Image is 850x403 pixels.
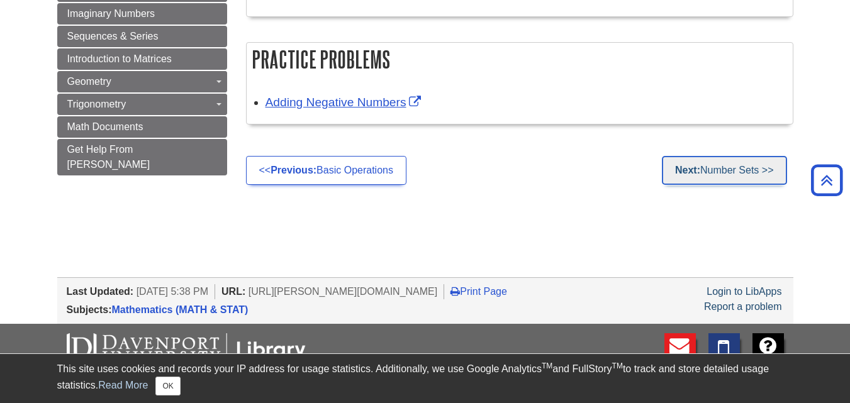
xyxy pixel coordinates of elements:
span: Last Updated: [67,286,134,297]
button: Close [155,377,180,395]
sup: TM [542,362,552,370]
a: Report a problem [704,301,782,312]
span: Sequences & Series [67,31,159,41]
a: Back to Top [807,172,847,189]
h2: Practice Problems [247,43,793,76]
a: Sequences & Series [57,26,227,47]
i: Print Page [450,286,460,296]
span: Subjects: [67,304,112,315]
span: [URL][PERSON_NAME][DOMAIN_NAME] [249,286,438,297]
a: Login to LibApps [707,286,781,297]
a: Get Help From [PERSON_NAME] [57,139,227,175]
a: Imaginary Numbers [57,3,227,25]
span: Introduction to Matrices [67,53,172,64]
span: Trigonometry [67,99,126,109]
span: [DATE] 5:38 PM [137,286,208,297]
a: Next:Number Sets >> [662,156,787,185]
a: Mathematics (MATH & STAT) [112,304,249,315]
a: Introduction to Matrices [57,48,227,70]
a: Link opens in new window [266,96,425,109]
span: Get Help From [PERSON_NAME] [67,144,150,170]
div: This site uses cookies and records your IP address for usage statistics. Additionally, we use Goo... [57,362,793,395]
a: Text [708,333,740,377]
a: Read More [98,380,148,390]
span: Math Documents [67,121,143,132]
strong: Next: [675,165,700,175]
span: Geometry [67,76,111,87]
strong: Previous: [271,165,316,175]
span: Imaginary Numbers [67,8,155,19]
a: <<Previous:Basic Operations [246,156,406,185]
a: Geometry [57,71,227,92]
a: Math Documents [57,116,227,138]
span: URL: [221,286,245,297]
img: DU Libraries [67,333,306,366]
a: Trigonometry [57,94,227,115]
sup: TM [612,362,623,370]
a: Print Page [450,286,507,297]
a: FAQ [752,333,784,377]
a: E-mail [664,333,696,377]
